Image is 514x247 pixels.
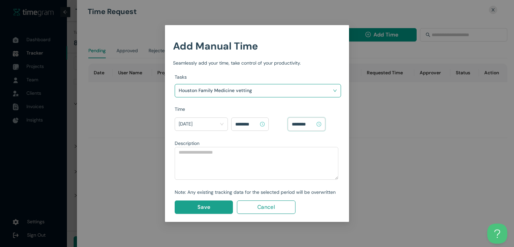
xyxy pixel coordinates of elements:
[197,203,210,211] span: Save
[175,188,338,196] div: Note: Any existing tracking data for the selected period will be overwritten
[179,119,224,130] span: Today
[179,85,257,95] h1: Houston Family Medicine vetting
[175,200,233,214] button: Save
[175,73,341,81] div: Tasks
[237,200,295,214] button: Cancel
[173,59,341,67] div: Seamlessly add your time, take control of your productivity.
[257,203,275,211] span: Cancel
[173,38,341,54] h1: Add Manual Time
[175,140,338,147] div: Description
[487,224,507,244] iframe: Toggle Customer Support
[175,105,341,113] div: Time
